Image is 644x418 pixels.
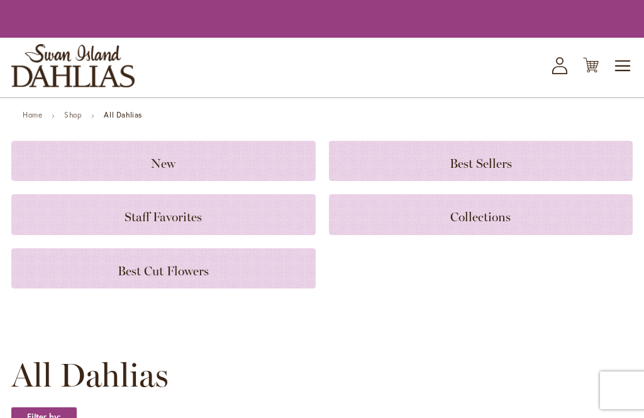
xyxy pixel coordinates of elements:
[11,141,316,181] a: New
[151,156,175,171] span: New
[329,141,633,181] a: Best Sellers
[11,248,316,289] a: Best Cut Flowers
[329,194,633,234] a: Collections
[104,110,142,119] strong: All Dahlias
[11,356,169,394] span: All Dahlias
[125,209,202,224] span: Staff Favorites
[450,209,511,224] span: Collections
[9,373,45,409] iframe: Launch Accessibility Center
[11,44,135,87] a: store logo
[118,263,209,278] span: Best Cut Flowers
[64,110,82,119] a: Shop
[11,194,316,234] a: Staff Favorites
[450,156,512,171] span: Best Sellers
[23,110,42,119] a: Home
